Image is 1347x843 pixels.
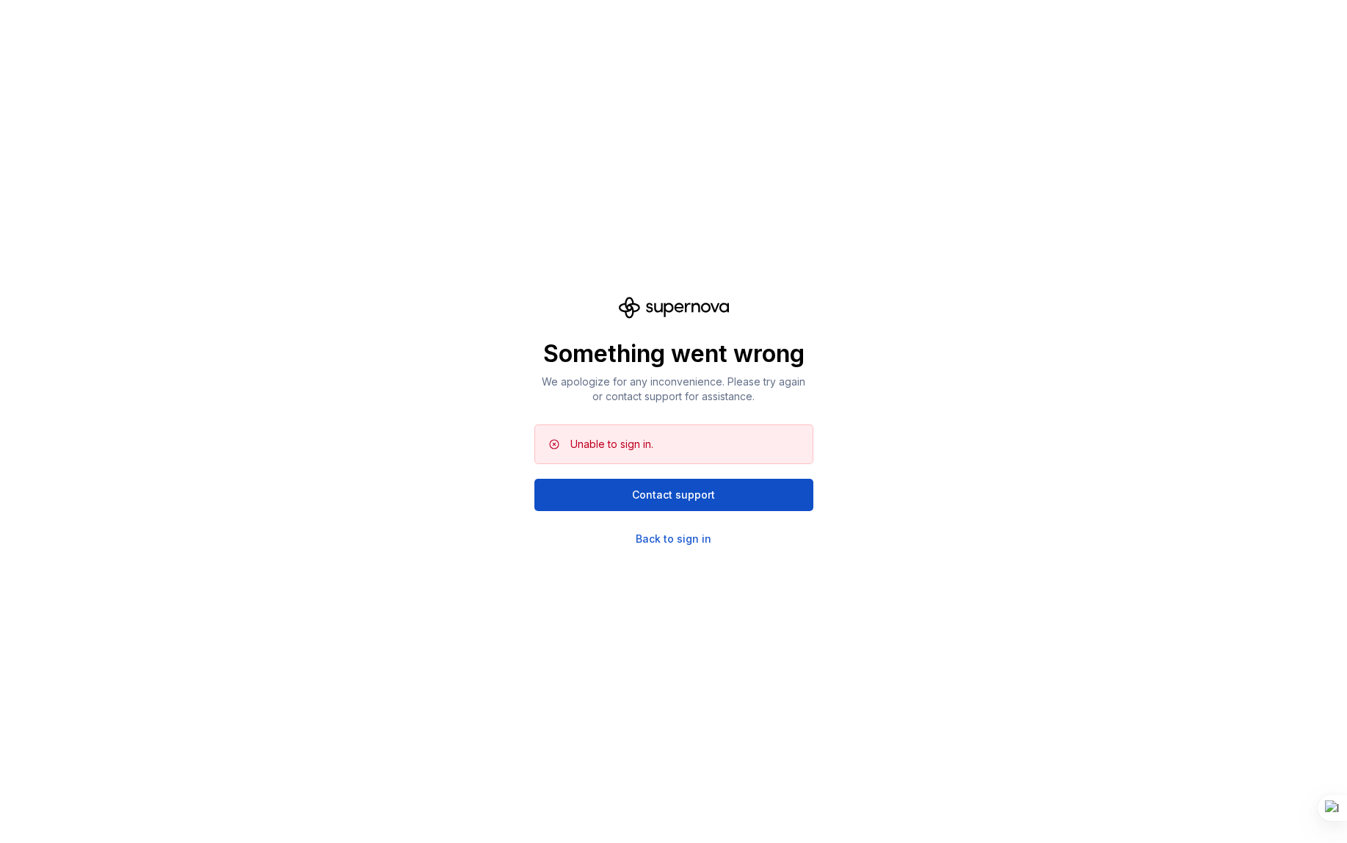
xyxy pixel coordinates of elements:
[632,488,715,502] span: Contact support
[636,532,711,546] a: Back to sign in
[570,437,653,452] div: Unable to sign in.
[534,375,813,404] p: We apologize for any inconvenience. Please try again or contact support for assistance.
[534,339,813,369] p: Something went wrong
[534,479,813,511] button: Contact support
